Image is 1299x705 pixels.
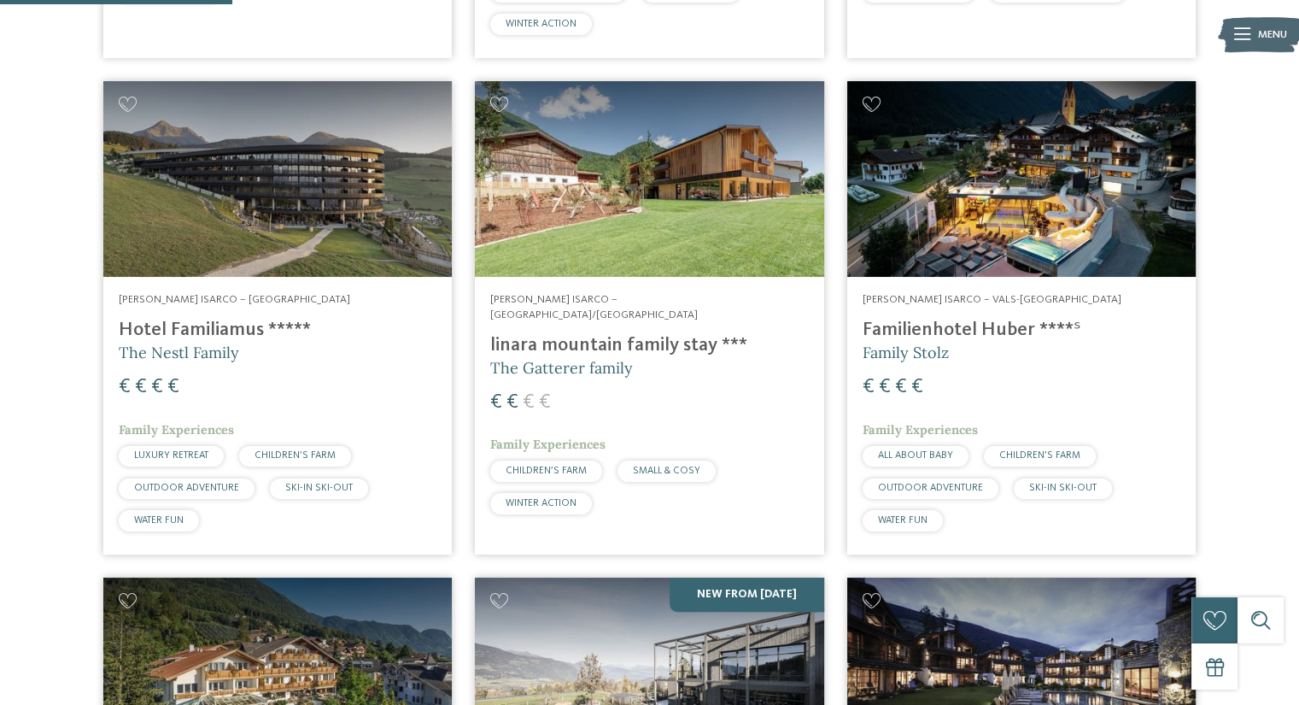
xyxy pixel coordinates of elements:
span: € [490,392,502,413]
span: Family Stolz [863,343,949,362]
span: Family Experiences [119,422,234,438]
span: [PERSON_NAME] Isarco – [GEOGRAPHIC_DATA] [119,294,350,305]
span: € [895,377,907,397]
span: The Gatterer family [490,358,633,378]
span: € [863,377,875,397]
span: Family Experiences [863,422,978,438]
span: € [167,377,179,397]
span: OUTDOOR ADVENTURE [878,483,983,493]
span: LUXURY RETREAT [134,450,208,461]
span: € [539,392,551,413]
span: OUTDOOR ADVENTURE [134,483,239,493]
span: € [151,377,163,397]
img: Looking for family hotels? Find the best ones here! [103,81,452,278]
span: CHILDREN’S FARM [999,450,1080,461]
a: Looking for family hotels? Find the best ones here! [PERSON_NAME] Isarco – Vals-[GEOGRAPHIC_DATA]... [847,81,1196,555]
span: WATER FUN [134,515,184,526]
img: Looking for family hotels? Find the best ones here! [475,81,823,278]
img: Looking for family hotels? Find the best ones here! [847,81,1196,278]
span: SMALL & COSY [633,466,700,476]
a: Looking for family hotels? Find the best ones here! [PERSON_NAME] Isarco – [GEOGRAPHIC_DATA]/[GEO... [475,81,823,555]
h4: linara mountain family stay *** [490,334,808,357]
span: € [506,392,518,413]
span: € [135,377,147,397]
h4: Familienhotel Huber ****ˢ [863,319,1180,342]
span: SKI-IN SKI-OUT [285,483,353,493]
span: € [119,377,131,397]
span: € [911,377,923,397]
span: WATER FUN [878,515,927,526]
span: WINTER ACTION [506,19,576,29]
span: CHILDREN’S FARM [255,450,336,461]
span: The Nestl Family [119,343,239,362]
span: [PERSON_NAME] Isarco – [GEOGRAPHIC_DATA]/[GEOGRAPHIC_DATA] [490,294,698,320]
span: SKI-IN SKI-OUT [1029,483,1097,493]
span: [PERSON_NAME] Isarco – Vals-[GEOGRAPHIC_DATA] [863,294,1121,305]
span: CHILDREN’S FARM [506,466,587,476]
span: Family Experiences [490,437,606,452]
a: Looking for family hotels? Find the best ones here! [PERSON_NAME] Isarco – [GEOGRAPHIC_DATA] Hote... [103,81,452,555]
span: € [879,377,891,397]
span: WINTER ACTION [506,498,576,508]
span: ALL ABOUT BABY [878,450,953,461]
span: € [523,392,535,413]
